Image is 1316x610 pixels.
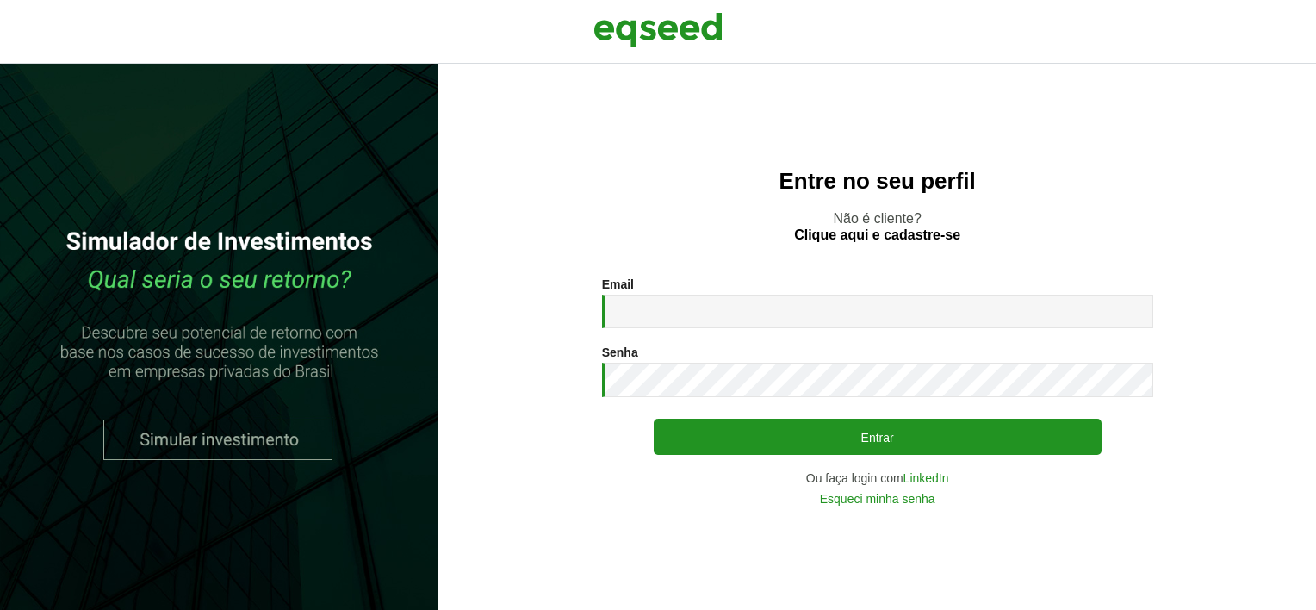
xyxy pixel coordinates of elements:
[602,472,1153,484] div: Ou faça login com
[593,9,723,52] img: EqSeed Logo
[602,278,634,290] label: Email
[903,472,949,484] a: LinkedIn
[820,493,935,505] a: Esqueci minha senha
[602,346,638,358] label: Senha
[473,169,1282,194] h2: Entre no seu perfil
[794,228,960,242] a: Clique aqui e cadastre-se
[473,210,1282,243] p: Não é cliente?
[654,419,1102,455] button: Entrar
